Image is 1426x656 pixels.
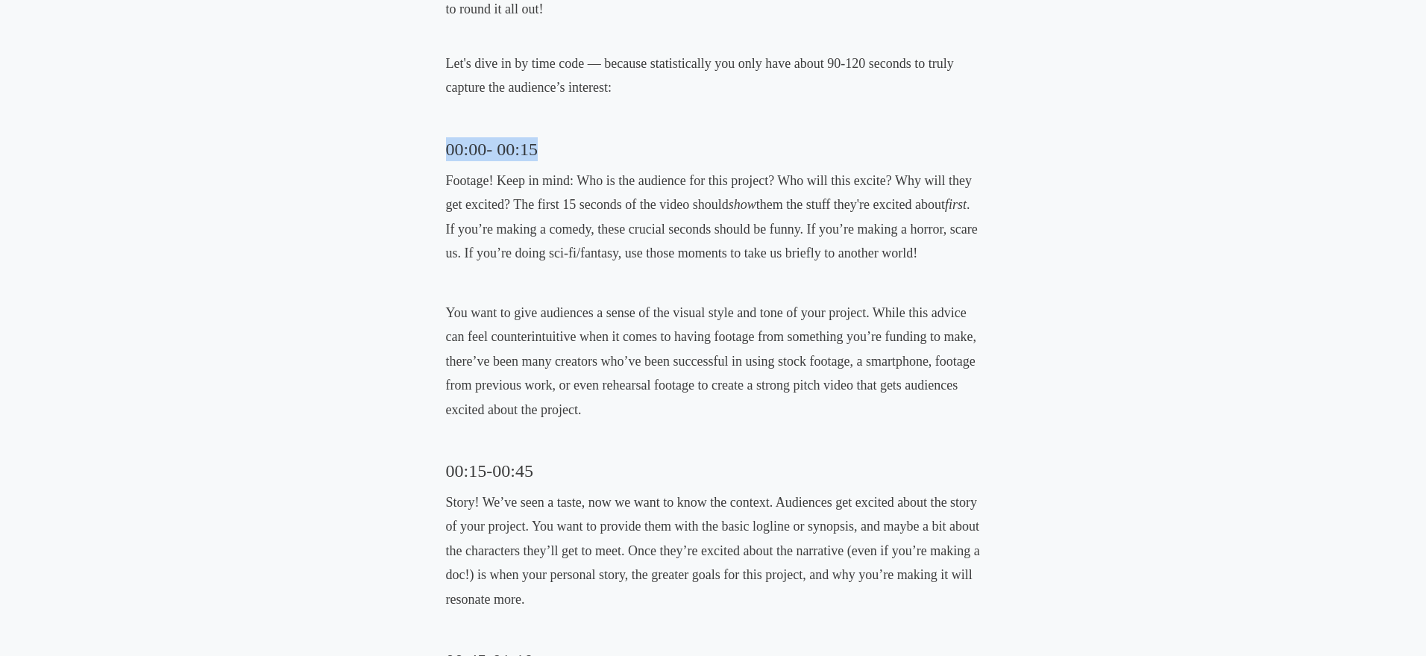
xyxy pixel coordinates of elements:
p: Story! We’ve seen a taste, now we want to know the context. Audiences get excited about the story... [446,490,981,611]
h3: 00:00- 00:15 [446,137,981,161]
p: You want to give audiences a sense of the visual style and tone of your project. While this advic... [446,301,981,422]
em: show [729,197,756,212]
em: first [945,197,967,212]
p: Let's dive in by time code — because statistically you only have about 90-120 seconds to truly ca... [446,51,981,100]
h3: 00:15-00:45 [446,459,981,483]
p: Footage! Keep in mind: Who is the audience for this project? Who will this excite? Why will they ... [446,169,981,266]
